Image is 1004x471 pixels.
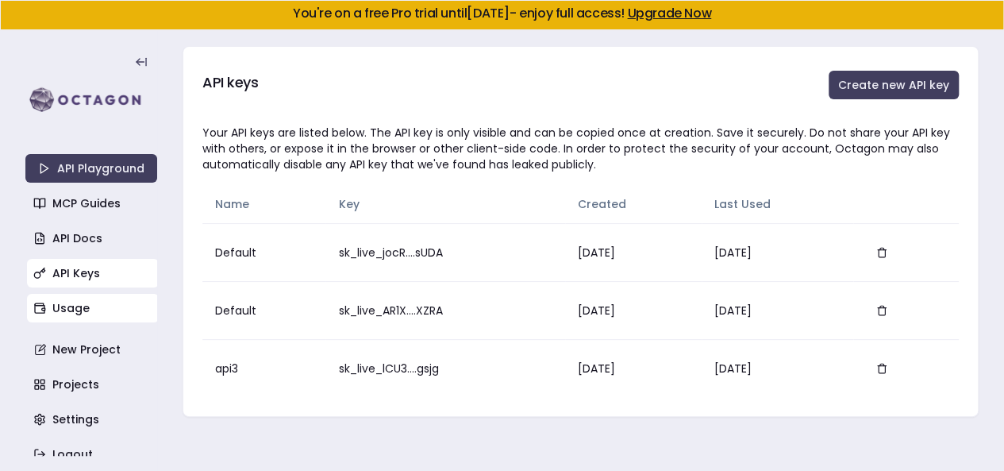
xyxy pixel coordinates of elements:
td: [DATE] [565,281,702,339]
td: sk_live_jocR....sUDA [325,223,565,281]
a: Logout [27,440,159,469]
td: sk_live_AR1X....XZRA [325,281,565,339]
td: api3 [202,339,325,397]
td: [DATE] [702,223,853,281]
a: API Docs [27,224,159,253]
td: [DATE] [565,339,702,397]
th: Name [202,185,325,223]
td: [DATE] [702,339,853,397]
div: Your API keys are listed below. The API key is only visible and can be copied once at creation. S... [202,125,959,172]
td: [DATE] [565,223,702,281]
h5: You're on a free Pro trial until [DATE] - enjoy full access! [13,7,991,20]
a: MCP Guides [27,189,159,218]
h3: API keys [202,71,258,94]
th: Key [325,185,565,223]
img: logo-rect-yK7x_WSZ.svg [25,84,157,116]
button: Create new API key [829,71,959,99]
td: sk_live_lCU3....gsjg [325,339,565,397]
td: [DATE] [702,281,853,339]
a: API Keys [27,259,159,288]
a: New Project [27,335,159,364]
th: Last Used [702,185,853,223]
a: Projects [27,370,159,399]
td: Default [202,281,325,339]
a: Upgrade Now [627,4,711,22]
a: Usage [27,294,159,322]
th: Created [565,185,702,223]
a: API Playground [25,154,157,183]
td: Default [202,223,325,281]
a: Settings [27,405,159,434]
